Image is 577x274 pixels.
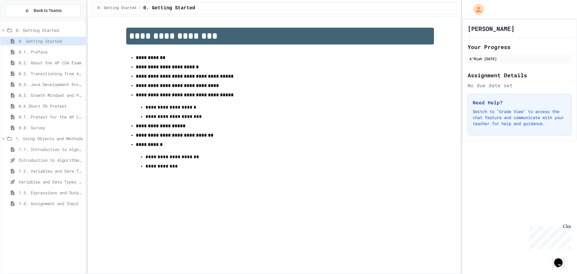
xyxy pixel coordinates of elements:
button: Back to Teams [5,4,81,17]
div: My Account [467,2,486,16]
span: 0.8. Survey [19,125,83,131]
span: 1.3. Expressions and Output [New] [19,189,83,196]
span: 0.7. Pretest for the AP CSA Exam [19,114,83,120]
span: 1.2. Variables and Data Types [19,168,83,174]
span: 0: Getting Started [97,6,136,11]
span: 0. Getting Started [143,5,195,12]
span: 0.4. Java Development Environments [19,81,83,88]
h1: [PERSON_NAME] [468,24,514,33]
span: 0. Getting Started [19,38,83,44]
span: 1. Using Objects and Methods [16,135,83,142]
h3: Need Help? [473,99,566,106]
p: Switch to "Grade View" to access the chat feature and communicate with your teacher for help and ... [473,109,566,127]
span: 0.2. About the AP CSA Exam [19,60,83,66]
h2: Assignment Details [468,71,572,79]
span: / [139,6,141,11]
span: Introduction to Algorithms, Programming, and Compilers [19,157,83,163]
span: Back to Teams [34,8,62,14]
iframe: chat widget [552,250,571,268]
div: Chat with us now!Close [2,2,41,38]
span: 0: Getting Started [16,27,83,33]
h2: Your Progress [468,43,572,51]
span: 0.6 Short PD Pretest [19,103,83,109]
iframe: chat widget [527,224,571,249]
span: 0.3. Transitioning from AP CSP to AP CSA [19,70,83,77]
div: A'Miah [DATE] [469,56,570,61]
span: 1.4. Assignment and Input [19,200,83,207]
div: No due date set [468,82,572,89]
span: Variables and Data Types - Quiz [19,179,83,185]
span: 1.1. Introduction to Algorithms, Programming, and Compilers [19,146,83,152]
span: 0.1. Preface [19,49,83,55]
span: 0.5. Growth Mindset and Pair Programming [19,92,83,98]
